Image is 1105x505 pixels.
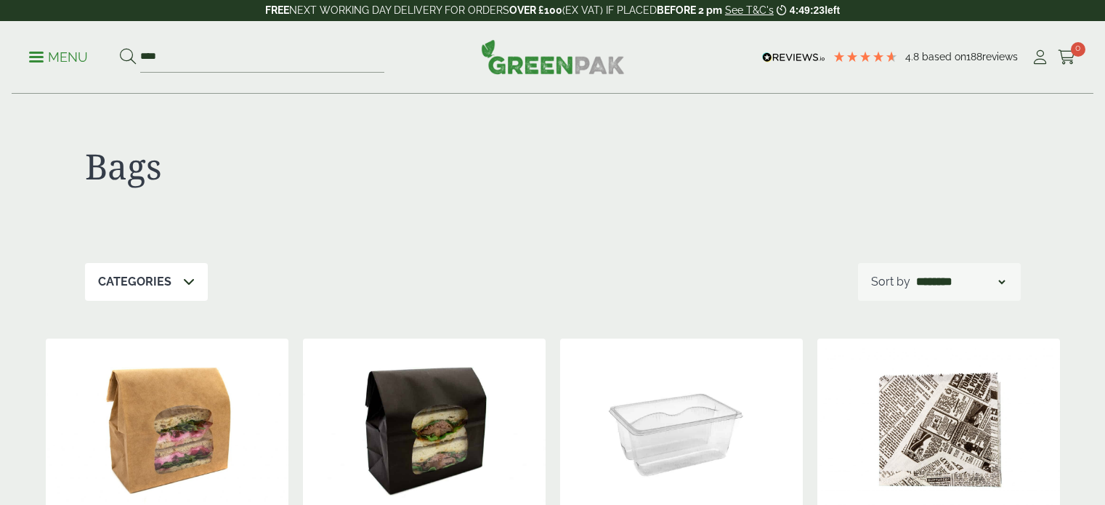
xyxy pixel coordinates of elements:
[790,4,825,16] span: 4:49:23
[922,51,966,62] span: Based on
[871,273,910,291] p: Sort by
[29,49,88,63] a: Menu
[1071,42,1085,57] span: 0
[85,145,553,187] h1: Bags
[29,49,88,66] p: Menu
[1058,50,1076,65] i: Cart
[966,51,982,62] span: 188
[905,51,922,62] span: 4.8
[833,50,898,63] div: 4.79 Stars
[98,273,171,291] p: Categories
[762,52,825,62] img: REVIEWS.io
[1058,47,1076,68] a: 0
[982,51,1018,62] span: reviews
[481,39,625,74] img: GreenPak Supplies
[265,4,289,16] strong: FREE
[725,4,774,16] a: See T&C's
[1031,50,1049,65] i: My Account
[913,273,1008,291] select: Shop order
[657,4,722,16] strong: BEFORE 2 pm
[825,4,840,16] span: left
[509,4,562,16] strong: OVER £100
